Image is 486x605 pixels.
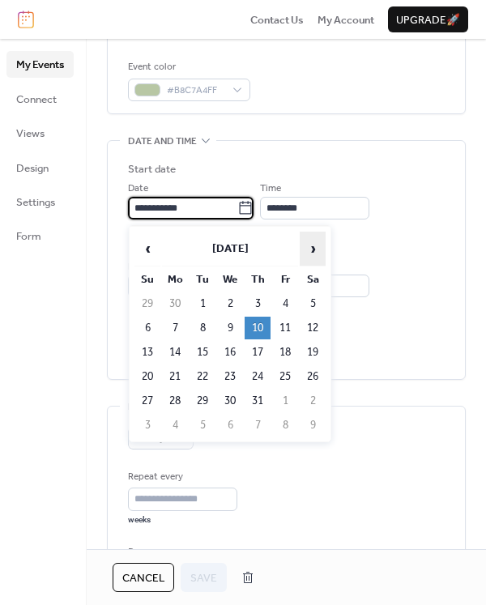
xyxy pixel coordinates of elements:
[300,365,326,388] td: 26
[128,181,148,197] span: Date
[217,268,243,291] th: We
[134,317,160,339] td: 6
[6,189,74,215] a: Settings
[128,514,237,526] div: weeks
[134,268,160,291] th: Su
[134,292,160,315] td: 29
[128,59,247,75] div: Event color
[300,341,326,364] td: 19
[245,268,271,291] th: Th
[300,292,326,315] td: 5
[190,268,215,291] th: Tu
[162,232,298,266] th: [DATE]
[300,317,326,339] td: 12
[6,51,74,77] a: My Events
[217,341,243,364] td: 16
[388,6,468,32] button: Upgrade🚀
[128,134,197,150] span: Date and time
[190,414,215,437] td: 5
[217,365,243,388] td: 23
[113,563,174,592] button: Cancel
[318,12,374,28] span: My Account
[6,155,74,181] a: Design
[190,365,215,388] td: 22
[16,228,41,245] span: Form
[300,390,326,412] td: 2
[272,292,298,315] td: 4
[260,181,281,197] span: Time
[190,390,215,412] td: 29
[134,390,160,412] td: 27
[162,341,188,364] td: 14
[217,292,243,315] td: 2
[162,317,188,339] td: 7
[6,223,74,249] a: Form
[272,365,298,388] td: 25
[217,414,243,437] td: 6
[272,268,298,291] th: Fr
[6,86,74,112] a: Connect
[272,390,298,412] td: 1
[245,365,271,388] td: 24
[147,24,234,40] span: Link to Google Maps
[16,194,55,211] span: Settings
[301,232,325,265] span: ›
[128,259,148,275] span: Date
[162,390,188,412] td: 28
[272,341,298,364] td: 18
[245,390,271,412] td: 31
[217,317,243,339] td: 9
[245,414,271,437] td: 7
[18,11,34,28] img: logo
[162,414,188,437] td: 4
[190,292,215,315] td: 1
[128,469,234,485] div: Repeat every
[134,414,160,437] td: 3
[250,11,304,28] a: Contact Us
[128,398,211,415] span: Recurring event
[217,390,243,412] td: 30
[245,341,271,364] td: 17
[16,57,64,73] span: My Events
[245,317,271,339] td: 10
[128,544,441,560] div: Repeat on
[6,120,74,146] a: Views
[128,239,169,255] div: End date
[122,570,164,586] span: Cancel
[16,92,57,108] span: Connect
[135,232,160,265] span: ‹
[272,414,298,437] td: 8
[245,292,271,315] td: 3
[134,341,160,364] td: 13
[250,12,304,28] span: Contact Us
[162,292,188,315] td: 30
[162,365,188,388] td: 21
[128,161,176,177] div: Start date
[167,83,224,99] span: #B8C7A4FF
[300,414,326,437] td: 9
[16,126,45,142] span: Views
[396,12,460,28] span: Upgrade 🚀
[16,160,49,177] span: Design
[134,365,160,388] td: 20
[300,268,326,291] th: Sa
[318,11,374,28] a: My Account
[190,341,215,364] td: 15
[162,268,188,291] th: Mo
[190,317,215,339] td: 8
[272,317,298,339] td: 11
